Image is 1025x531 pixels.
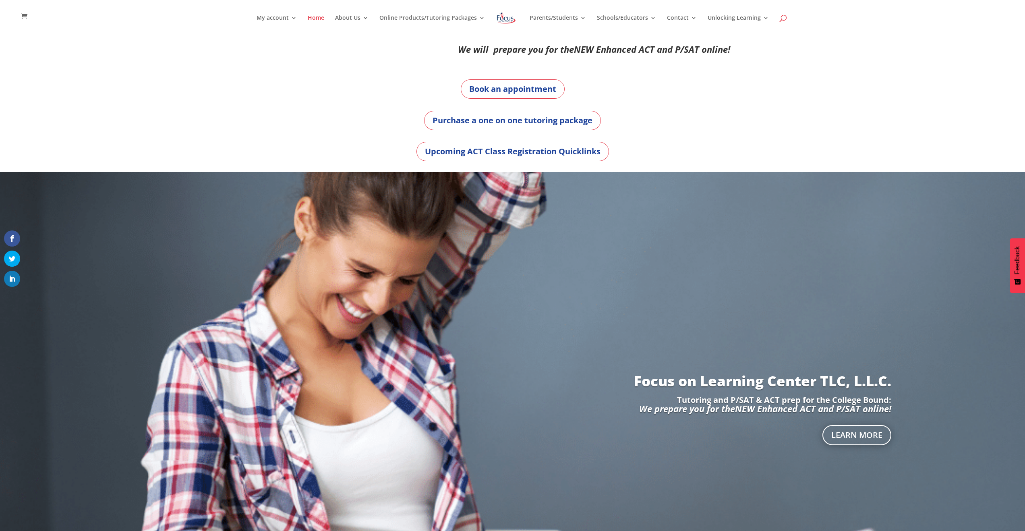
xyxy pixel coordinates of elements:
a: Contact [667,15,697,34]
a: Purchase a one on one tutoring package [424,111,601,130]
button: Feedback - Show survey [1010,238,1025,293]
span: Feedback [1014,246,1021,274]
a: Online Products/Tutoring Packages [379,15,485,34]
a: Home [308,15,324,34]
a: Parents/Students [530,15,586,34]
a: Book an appointment [461,79,565,99]
em: We will prepare you for the [458,43,574,55]
em: NEW Enhanced ACT and P/SAT online! [574,43,730,55]
a: Learn More [822,425,891,445]
a: Unlocking Learning [708,15,769,34]
p: Tutoring and P/SAT & ACT prep for the College Bound: [134,396,891,404]
a: Focus on Learning Center TLC, L.L.C. [634,371,891,390]
em: NEW Enhanced ACT and P/SAT online! [735,402,891,415]
a: My account [257,15,297,34]
em: We prepare you for the [639,402,735,415]
a: Upcoming ACT Class Registration Quicklinks [416,142,609,161]
img: Focus on Learning [496,11,517,25]
a: Schools/Educators [597,15,656,34]
a: About Us [335,15,369,34]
